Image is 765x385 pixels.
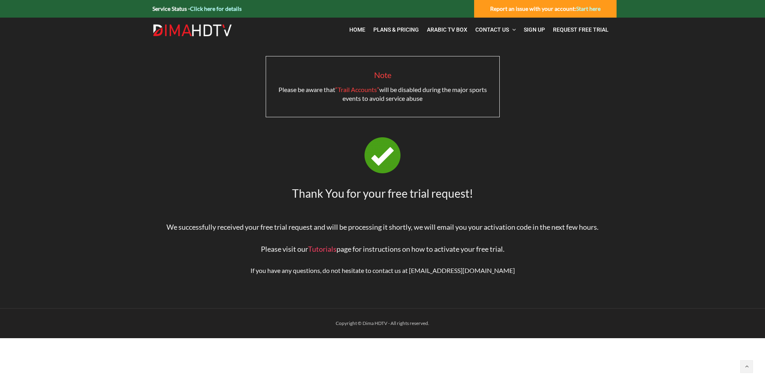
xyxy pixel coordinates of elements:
a: Start here [576,5,601,12]
a: Plans & Pricing [369,22,423,38]
strong: Service Status - [152,5,242,12]
a: Back to top [740,360,753,373]
span: Sign Up [524,26,545,33]
img: tick [364,137,401,173]
span: Arabic TV Box [427,26,467,33]
span: Contact Us [475,26,509,33]
a: Home [345,22,369,38]
span: Plans & Pricing [373,26,419,33]
span: We successfully received your free trial request and will be processing it shortly, we will email... [166,223,599,231]
span: Request Free Trial [553,26,609,33]
span: “Trail Accounts” [335,86,379,93]
span: If you have any questions, do not hesitate to contact us at [EMAIL_ADDRESS][DOMAIN_NAME] [250,267,515,274]
a: Arabic TV Box [423,22,471,38]
span: Home [349,26,365,33]
span: Thank You for your free trial request! [292,186,473,200]
img: Dima HDTV [152,24,232,37]
div: Copyright © Dima HDTV - All rights reserved. [148,319,617,328]
a: Tutorials [308,245,336,253]
a: Contact Us [471,22,520,38]
span: Please visit our page for instructions on how to activate your free trial. [261,245,505,253]
span: Note [374,70,391,80]
a: Request Free Trial [549,22,613,38]
strong: Report an issue with your account: [490,5,601,12]
a: Click here for details [190,5,242,12]
a: Sign Up [520,22,549,38]
span: Please be aware that will be disabled during the major sports events to avoid service abuse [278,86,487,102]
